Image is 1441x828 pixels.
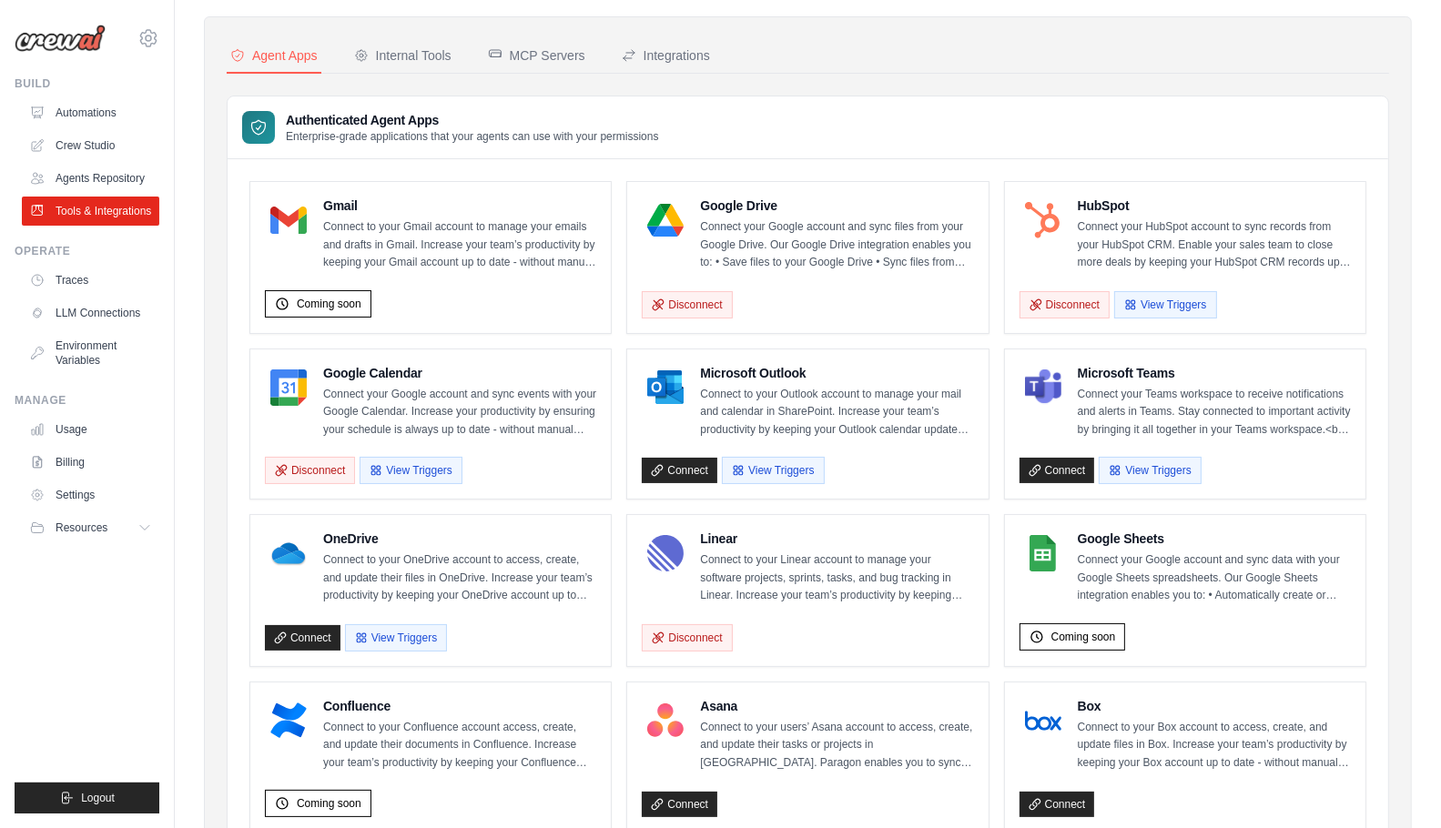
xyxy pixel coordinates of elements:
a: Tools & Integrations [22,197,159,226]
h4: Google Calendar [323,364,596,382]
span: Coming soon [297,297,361,311]
button: Logout [15,783,159,813]
span: Coming soon [297,796,361,811]
h4: Microsoft Teams [1078,364,1351,382]
img: Gmail Logo [270,202,307,238]
button: Disconnect [265,457,355,484]
button: Disconnect [642,291,732,318]
p: Connect to your Gmail account to manage your emails and drafts in Gmail. Increase your team’s pro... [323,218,596,272]
a: Connect [265,625,340,651]
button: Disconnect [1020,291,1110,318]
p: Connect your Teams workspace to receive notifications and alerts in Teams. Stay connected to impo... [1078,386,1351,439]
a: Connect [642,458,717,483]
button: Integrations [618,39,714,74]
img: Box Logo [1025,702,1061,739]
a: Connect [1020,792,1095,817]
img: Microsoft Teams Logo [1025,369,1061,406]
a: Automations [22,98,159,127]
img: Google Drive Logo [647,202,684,238]
button: Resources [22,513,159,542]
h4: HubSpot [1078,197,1351,215]
span: Resources [56,520,107,535]
p: Connect to your Confluence account access, create, and update their documents in Confluence. Incr... [323,719,596,772]
h4: Asana [700,697,973,715]
img: HubSpot Logo [1025,202,1061,238]
p: Connect to your users’ Asana account to access, create, and update their tasks or projects in [GE... [700,719,973,772]
div: Build [15,76,159,91]
a: Connect [1020,458,1095,483]
h4: Microsoft Outlook [700,364,973,382]
a: Agents Repository [22,164,159,193]
img: Google Calendar Logo [270,369,307,406]
a: Crew Studio [22,131,159,160]
p: Connect your HubSpot account to sync records from your HubSpot CRM. Enable your sales team to clo... [1078,218,1351,272]
div: Agent Apps [230,46,318,65]
h4: Google Drive [700,197,973,215]
div: Operate [15,244,159,258]
button: View Triggers [345,624,447,651]
img: Confluence Logo [270,702,307,739]
p: Enterprise-grade applications that your agents can use with your permissions [286,129,659,144]
img: Asana Logo [647,702,684,739]
p: Connect your Google account and sync data with your Google Sheets spreadsheets. Our Google Sheets... [1078,551,1351,605]
button: Internal Tools [350,39,455,74]
p: Connect your Google account and sync files from your Google Drive. Our Google Drive integration e... [700,218,973,272]
img: Linear Logo [647,535,684,571]
h4: Google Sheets [1078,530,1351,548]
button: View Triggers [360,457,462,484]
a: Connect [642,792,717,817]
p: Connect to your Box account to access, create, and update files in Box. Increase your team’s prod... [1078,719,1351,772]
div: Internal Tools [354,46,452,65]
h4: Box [1078,697,1351,715]
div: MCP Servers [488,46,585,65]
h4: Confluence [323,697,596,715]
button: View Triggers [722,457,824,484]
p: Connect to your Linear account to manage your software projects, sprints, tasks, and bug tracking... [700,551,973,605]
a: Billing [22,448,159,477]
p: Connect your Google account and sync events with your Google Calendar. Increase your productivity... [323,386,596,439]
span: Logout [81,791,115,805]
a: Traces [22,266,159,295]
button: View Triggers [1114,291,1216,318]
p: Connect to your Outlook account to manage your mail and calendar in SharePoint. Increase your tea... [700,386,973,439]
a: Environment Variables [22,331,159,375]
div: Integrations [622,46,710,65]
a: LLM Connections [22,298,159,328]
h4: OneDrive [323,530,596,548]
img: Microsoft Outlook Logo [647,369,684,406]
h3: Authenticated Agent Apps [286,111,659,129]
div: Manage [15,393,159,408]
button: Agent Apps [227,39,321,74]
p: Connect to your OneDrive account to access, create, and update their files in OneDrive. Increase ... [323,551,596,605]
button: MCP Servers [484,39,589,74]
h4: Linear [700,530,973,548]
button: View Triggers [1099,457,1201,484]
a: Usage [22,415,159,444]
img: Logo [15,25,106,52]
span: Coming soon [1051,630,1116,644]
button: Disconnect [642,624,732,651]
h4: Gmail [323,197,596,215]
img: Google Sheets Logo [1025,535,1061,571]
img: OneDrive Logo [270,535,307,571]
a: Settings [22,480,159,510]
